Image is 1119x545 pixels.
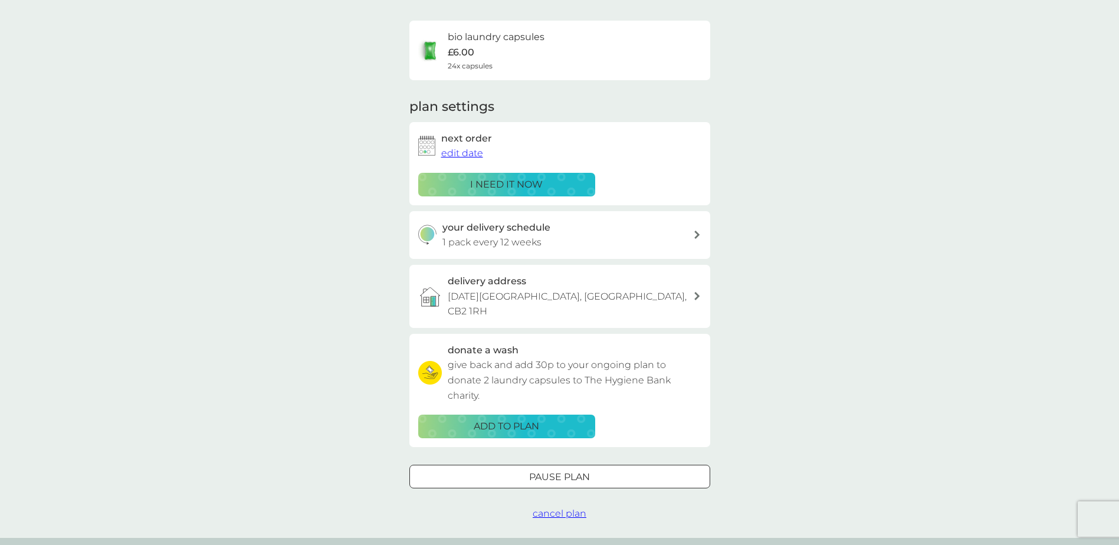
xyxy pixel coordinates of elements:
[448,343,519,358] h3: donate a wash
[448,289,693,319] p: [DATE][GEOGRAPHIC_DATA], [GEOGRAPHIC_DATA], CB2 1RH
[470,177,543,192] p: i need it now
[448,60,493,71] span: 24x capsules
[442,220,550,235] h3: your delivery schedule
[529,470,590,485] p: Pause plan
[442,235,542,250] p: 1 pack every 12 weeks
[448,274,526,289] h3: delivery address
[409,265,710,328] a: delivery address[DATE][GEOGRAPHIC_DATA], [GEOGRAPHIC_DATA], CB2 1RH
[448,357,701,403] p: give back and add 30p to your ongoing plan to donate 2 laundry capsules to The Hygiene Bank charity.
[448,29,544,45] h6: bio laundry capsules
[409,98,494,116] h2: plan settings
[474,419,539,434] p: ADD TO PLAN
[418,39,442,63] img: bio laundry capsules
[533,508,586,519] span: cancel plan
[409,211,710,259] button: your delivery schedule1 pack every 12 weeks
[441,131,492,146] h2: next order
[533,506,586,521] button: cancel plan
[409,465,710,488] button: Pause plan
[441,146,483,161] button: edit date
[418,415,595,438] button: ADD TO PLAN
[441,147,483,159] span: edit date
[448,45,474,60] p: £6.00
[418,173,595,196] button: i need it now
